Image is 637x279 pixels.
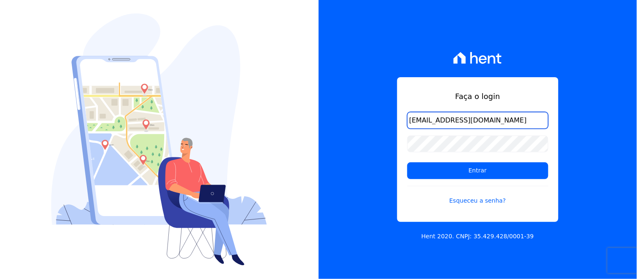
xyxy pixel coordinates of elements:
h1: Faça o login [407,91,548,102]
img: Login [51,13,267,266]
a: Esqueceu a senha? [407,186,548,205]
p: Hent 2020. CNPJ: 35.429.428/0001-39 [422,232,534,241]
input: Email [407,112,548,129]
input: Entrar [407,162,548,179]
